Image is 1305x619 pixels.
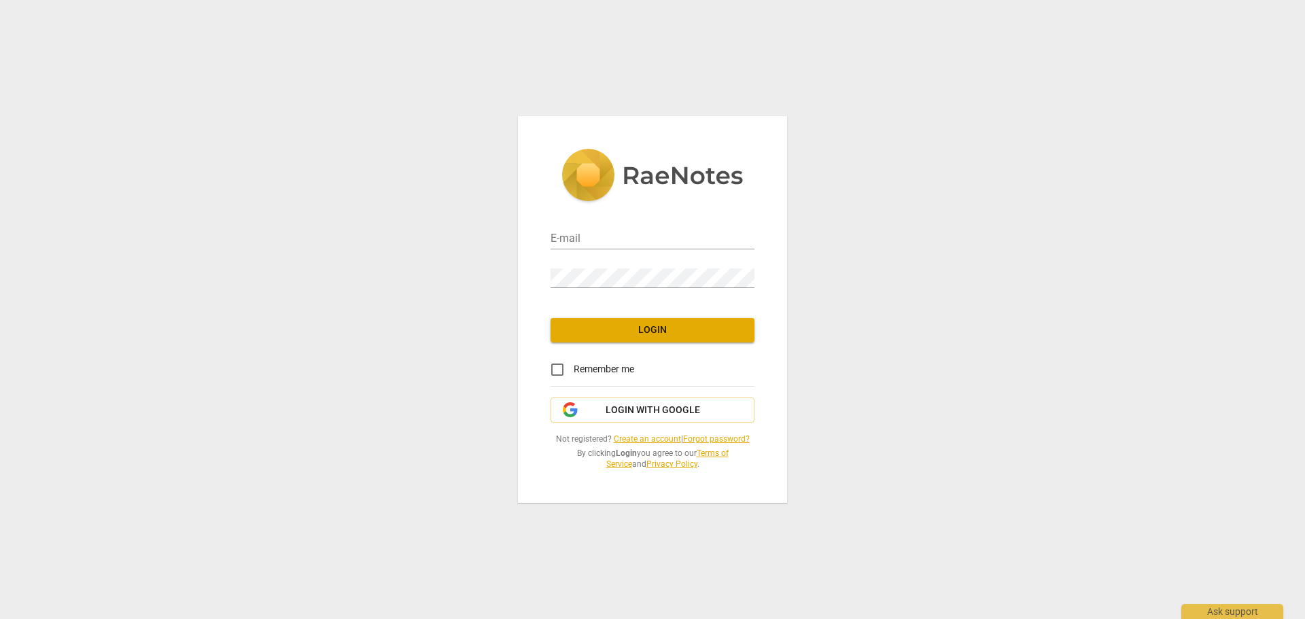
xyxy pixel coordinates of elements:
[616,448,637,458] b: Login
[551,434,754,445] span: Not registered? |
[551,318,754,342] button: Login
[551,397,754,423] button: Login with Google
[683,434,750,444] a: Forgot password?
[1181,604,1283,619] div: Ask support
[606,404,700,417] span: Login with Google
[606,448,729,470] a: Terms of Service
[551,448,754,470] span: By clicking you agree to our and .
[561,149,744,205] img: 5ac2273c67554f335776073100b6d88f.svg
[614,434,681,444] a: Create an account
[646,459,697,469] a: Privacy Policy
[574,362,634,376] span: Remember me
[561,323,744,337] span: Login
